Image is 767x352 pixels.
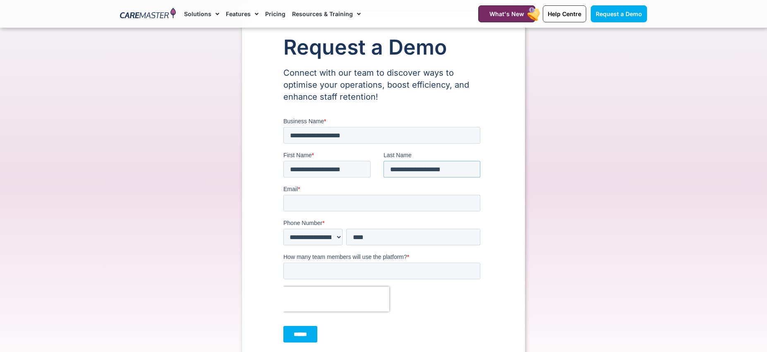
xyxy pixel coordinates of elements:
span: Request a Demo [596,10,642,17]
a: Help Centre [543,5,586,22]
span: Help Centre [548,10,581,17]
a: What's New [478,5,535,22]
iframe: Form 0 [283,117,484,350]
img: CareMaster Logo [120,8,176,20]
span: What's New [489,10,524,17]
p: Connect with our team to discover ways to optimise your operations, boost efficiency, and enhance... [283,67,484,103]
h1: Request a Demo [283,36,484,59]
a: Request a Demo [591,5,647,22]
